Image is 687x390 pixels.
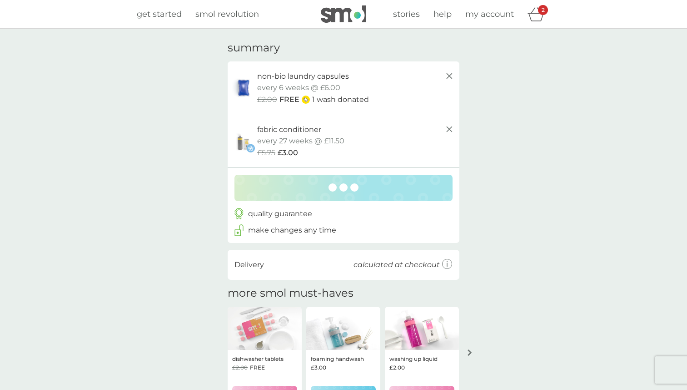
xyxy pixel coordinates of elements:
h2: more smol must-haves [228,287,353,300]
a: my account [465,8,514,21]
p: Delivery [234,259,264,271]
p: foaming handwash [311,355,364,363]
h3: summary [228,41,280,55]
p: fabric conditioner [257,124,321,136]
span: £5.75 [257,147,275,159]
a: help [433,8,452,21]
p: non-bio laundry capsules [257,71,349,82]
div: basket [528,5,550,23]
a: smol revolution [195,8,259,21]
span: £3.00 [278,147,298,159]
p: washing up liquid [389,355,438,363]
p: every 6 weeks @ £6.00 [257,82,340,94]
p: every 27 weeks @ £11.50 [257,135,344,147]
span: £3.00 [311,363,326,372]
p: calculated at checkout [353,259,440,271]
a: get started [137,8,182,21]
p: quality guarantee [248,208,312,220]
span: my account [465,9,514,19]
span: £2.00 [257,94,277,106]
span: FREE [279,94,299,106]
span: FREE [250,363,265,372]
img: smol [321,5,366,23]
p: dishwasher tablets [232,355,284,363]
a: stories [393,8,420,21]
p: make changes any time [248,224,336,236]
span: £2.00 [232,363,248,372]
span: get started [137,9,182,19]
span: stories [393,9,420,19]
span: help [433,9,452,19]
span: £2.00 [389,363,405,372]
span: smol revolution [195,9,259,19]
p: 1 wash donated [312,94,369,106]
